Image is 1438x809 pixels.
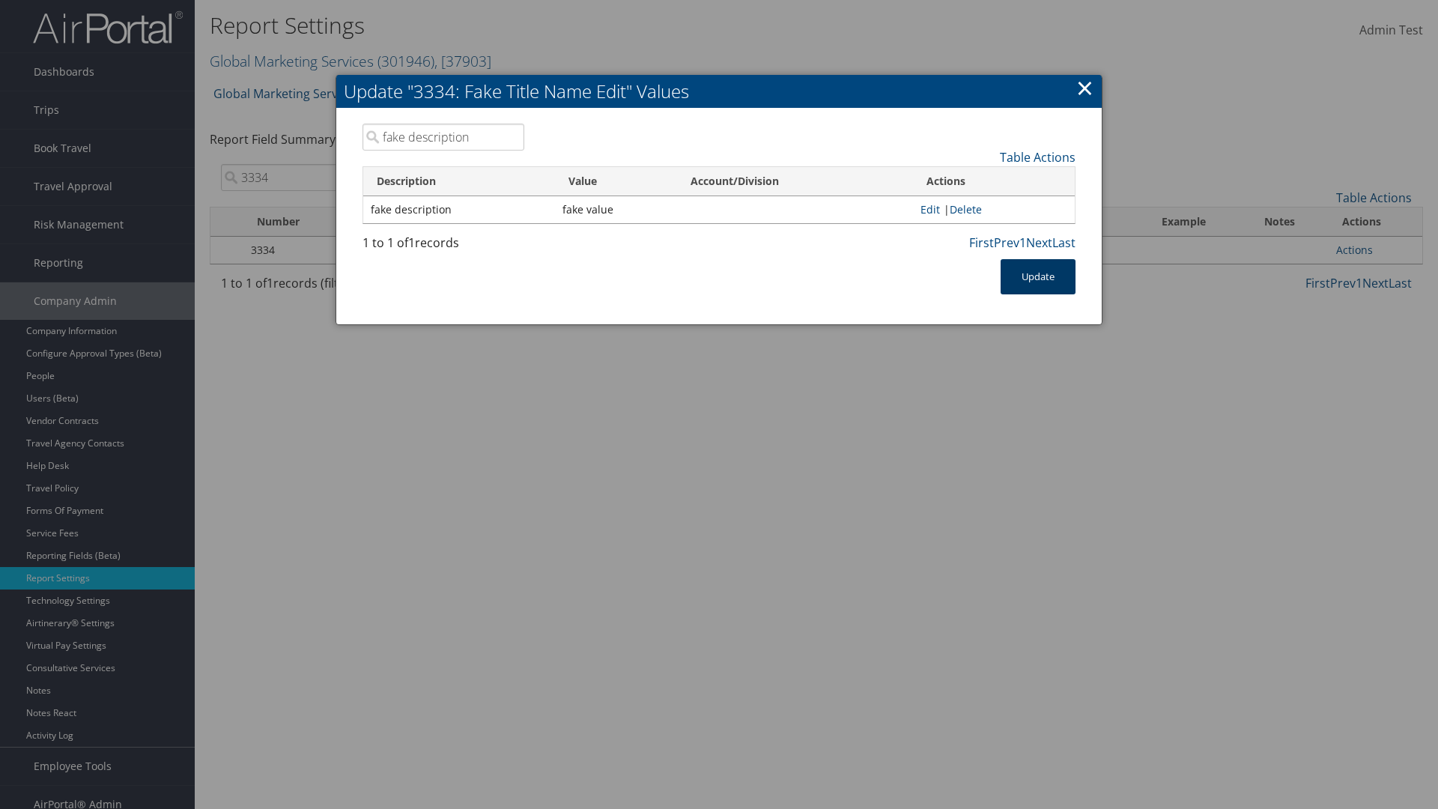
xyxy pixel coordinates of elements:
[555,167,677,196] th: Value: activate to sort column ascending
[363,196,555,223] td: fake description
[920,202,940,216] a: Edit
[336,75,1102,108] h2: Update "3334: Fake Title Name Edit" Values
[408,234,415,251] span: 1
[1001,259,1076,294] button: Update
[969,234,994,251] a: First
[555,196,677,223] td: fake value
[913,196,1075,223] td: |
[1052,234,1076,251] a: Last
[994,234,1019,251] a: Prev
[363,167,555,196] th: Description: activate to sort column descending
[950,202,982,216] a: Delete
[362,124,524,151] input: Search
[1076,73,1093,103] a: ×
[1026,234,1052,251] a: Next
[913,167,1075,196] th: Actions
[362,234,524,259] div: 1 to 1 of records
[677,167,913,196] th: Account/Division: activate to sort column ascending
[1000,149,1076,166] a: Table Actions
[1019,234,1026,251] a: 1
